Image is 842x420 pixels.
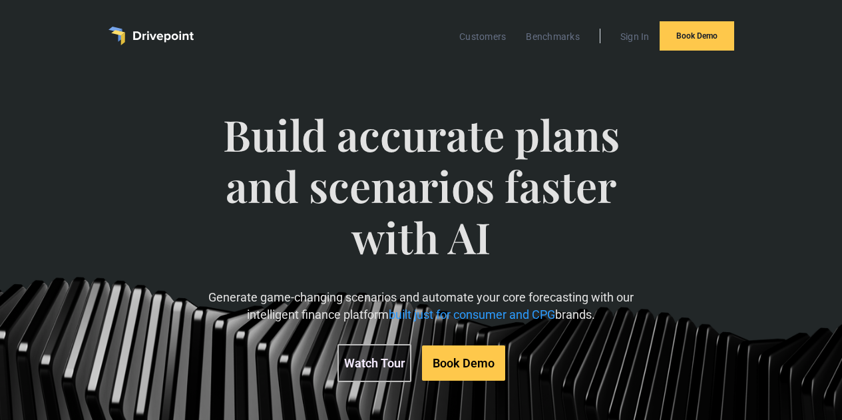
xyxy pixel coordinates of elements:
[614,28,656,45] a: Sign In
[519,28,586,45] a: Benchmarks
[108,27,194,45] a: home
[453,28,513,45] a: Customers
[184,289,658,322] p: Generate game-changing scenarios and automate your core forecasting with our intelligent finance ...
[422,345,505,381] a: Book Demo
[337,344,411,382] a: Watch Tour
[184,109,658,289] span: Build accurate plans and scenarios faster with AI
[660,21,734,51] a: Book Demo
[389,308,555,321] span: built just for consumer and CPG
